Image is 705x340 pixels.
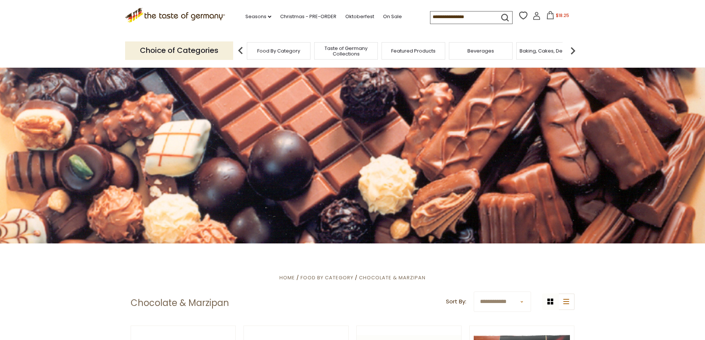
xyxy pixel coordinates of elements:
a: Taste of Germany Collections [316,46,376,57]
img: next arrow [565,43,580,58]
a: Food By Category [301,274,353,281]
button: $18.25 [542,11,574,22]
p: Choice of Categories [125,41,233,60]
a: Christmas - PRE-ORDER [280,13,336,21]
a: Home [279,274,295,281]
a: Beverages [467,48,494,54]
a: Oktoberfest [345,13,374,21]
a: Food By Category [257,48,300,54]
label: Sort By: [446,297,466,306]
a: Chocolate & Marzipan [359,274,426,281]
span: $18.25 [556,12,569,18]
h1: Chocolate & Marzipan [131,297,229,309]
a: Seasons [245,13,271,21]
img: previous arrow [233,43,248,58]
a: On Sale [383,13,402,21]
a: Featured Products [391,48,436,54]
a: Baking, Cakes, Desserts [520,48,577,54]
